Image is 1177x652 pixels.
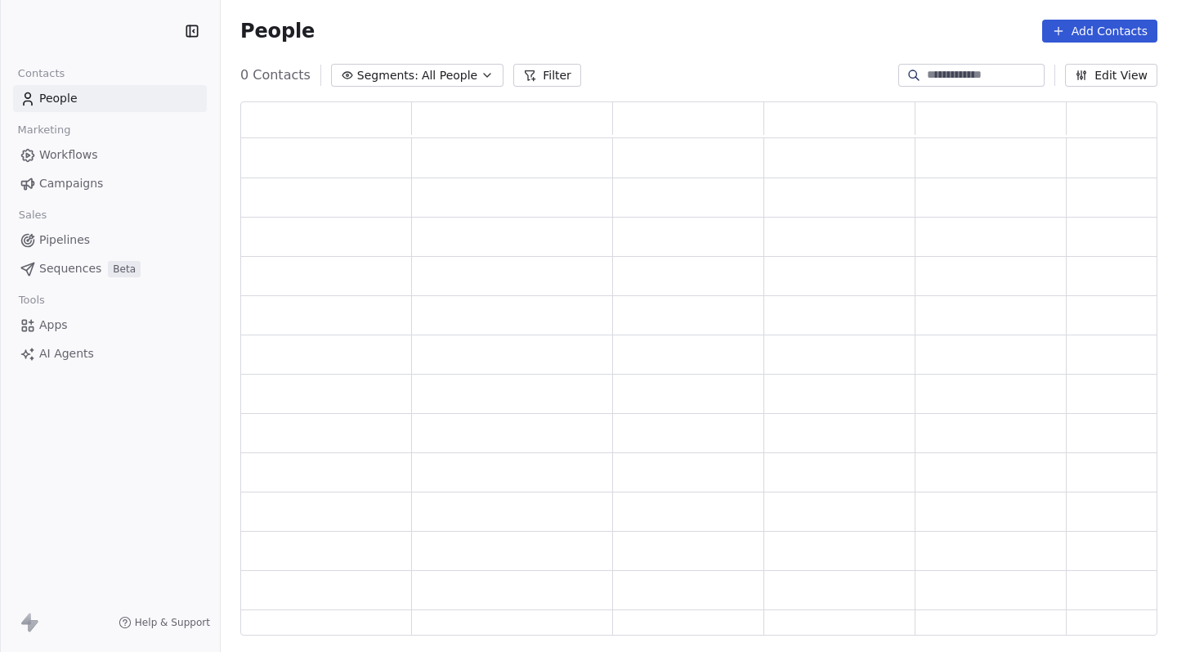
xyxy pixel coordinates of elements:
[11,203,54,227] span: Sales
[13,227,207,254] a: Pipelines
[39,175,103,192] span: Campaigns
[11,118,78,142] span: Marketing
[11,61,72,86] span: Contacts
[357,67,418,84] span: Segments:
[513,64,581,87] button: Filter
[13,142,207,169] a: Workflows
[39,90,78,107] span: People
[240,19,315,43] span: People
[119,616,210,629] a: Help & Support
[11,288,51,313] span: Tools
[39,317,68,334] span: Apps
[39,345,94,362] span: AI Agents
[240,65,311,85] span: 0 Contacts
[39,232,90,249] span: Pipelines
[135,616,210,629] span: Help & Support
[13,255,207,282] a: SequencesBeta
[1042,20,1157,43] button: Add Contacts
[1065,64,1157,87] button: Edit View
[13,340,207,367] a: AI Agents
[13,85,207,112] a: People
[39,260,101,277] span: Sequences
[108,261,141,277] span: Beta
[39,146,98,164] span: Workflows
[13,312,207,339] a: Apps
[13,170,207,197] a: Campaigns
[422,67,477,84] span: All People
